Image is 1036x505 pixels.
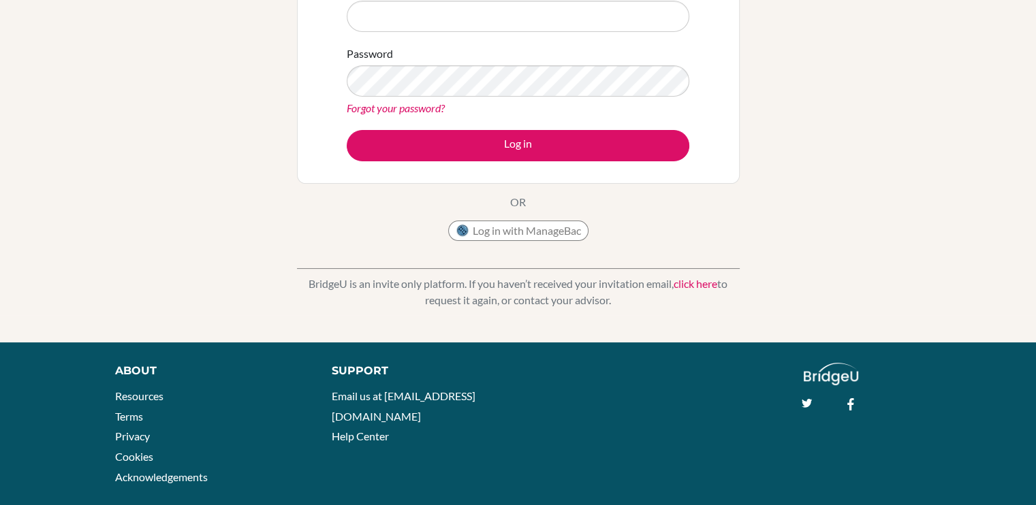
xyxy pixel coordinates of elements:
div: About [115,363,301,379]
button: Log in [347,130,689,161]
div: Support [332,363,503,379]
button: Log in with ManageBac [448,221,588,241]
a: click here [674,277,717,290]
a: Resources [115,389,163,402]
a: Acknowledgements [115,470,208,483]
a: Forgot your password? [347,101,445,114]
p: BridgeU is an invite only platform. If you haven’t received your invitation email, to request it ... [297,276,740,308]
a: Email us at [EMAIL_ADDRESS][DOMAIN_NAME] [332,389,475,423]
p: OR [510,194,526,210]
a: Privacy [115,429,150,442]
a: Terms [115,410,143,423]
a: Cookies [115,450,153,463]
a: Help Center [332,429,389,442]
label: Password [347,46,393,62]
img: logo_white@2x-f4f0deed5e89b7ecb1c2cc34c3e3d731f90f0f143d5ea2071677605dd97b5244.png [804,363,859,385]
